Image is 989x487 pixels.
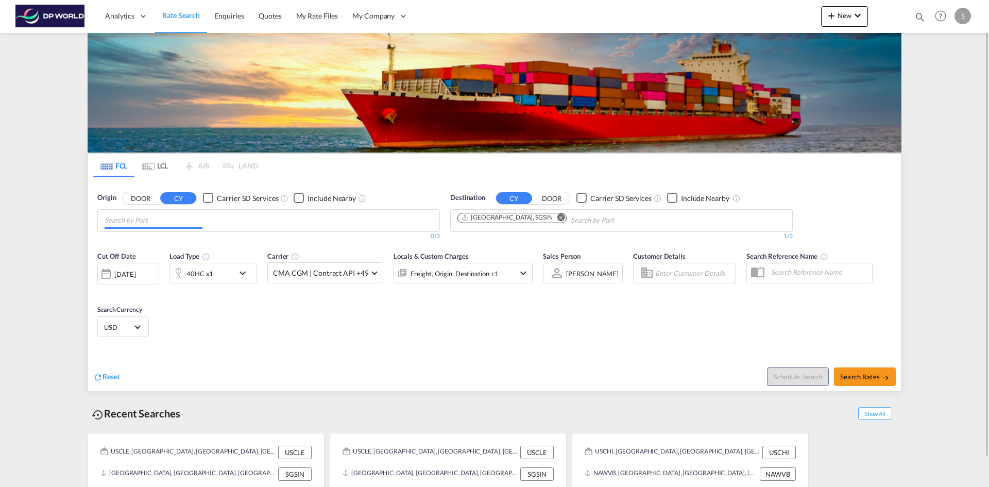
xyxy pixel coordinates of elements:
[858,407,892,420] span: Show All
[571,212,669,229] input: Chips input.
[825,11,864,20] span: New
[343,446,518,459] div: USCLE, Cleveland, OH, United States, North America, Americas
[100,446,276,459] div: USCLE, Cleveland, OH, United States, North America, Americas
[343,467,518,481] div: SGSIN, Singapore, Singapore, South East Asia, Asia Pacific
[534,192,570,204] button: DOOR
[296,11,338,20] span: My Rate Files
[681,193,729,204] div: Include Nearby
[134,154,176,177] md-tab-item: LCL
[461,213,553,222] div: Singapore, SGSIN
[456,210,673,229] md-chips-wrap: Chips container. Use arrow keys to select chips.
[954,8,971,24] div: S
[104,323,133,332] span: USD
[160,192,196,204] button: CY
[520,467,554,481] div: SGSIN
[825,9,838,22] md-icon: icon-plus 400-fg
[103,320,143,334] md-select: Select Currency: $ USDUnited States Dollar
[169,252,210,260] span: Load Type
[294,193,356,204] md-checkbox: Checkbox No Ink
[280,194,288,203] md-icon: Unchecked: Search for CY (Container Yard) services for all selected carriers.Checked : Search for...
[267,252,299,260] span: Carrier
[97,306,142,313] span: Search Currency
[520,446,554,459] div: USCLE
[352,11,395,21] span: My Company
[278,446,312,459] div: USCLE
[88,33,901,153] img: LCL+%26+FCL+BACKGROUND.png
[566,270,619,278] div: [PERSON_NAME]
[103,372,120,381] span: Reset
[123,192,159,204] button: DOOR
[114,270,135,279] div: [DATE]
[450,232,793,241] div: 1/3
[590,193,652,204] div: Carrier SD Services
[932,7,949,25] span: Help
[202,253,210,261] md-icon: icon-information-outline
[667,193,729,204] md-checkbox: Checkbox No Ink
[767,367,829,386] button: Note: By default Schedule search will only considerorigin ports, destination ports and cut off da...
[882,374,890,381] md-icon: icon-arrow-right
[450,193,485,203] span: Destination
[914,11,926,27] div: icon-magnify
[169,263,257,283] div: 40HC x1icon-chevron-down
[766,264,872,280] input: Search Reference Name
[551,213,566,224] button: Remove
[394,263,533,283] div: Freight Origin Destination Factory Stuffingicon-chevron-down
[820,253,828,261] md-icon: Your search will be saved by the below given name
[105,11,134,21] span: Analytics
[585,467,757,481] div: NAWVB, Walvis Bay, Namibia, Southern Africa, Africa
[291,253,299,261] md-icon: The selected Trucker/Carrierwill be displayed in the rate results If the rates are from another f...
[461,213,555,222] div: Press delete to remove this chip.
[746,252,828,260] span: Search Reference Name
[762,446,796,459] div: USCHI
[834,367,896,386] button: Search Ratesicon-arrow-right
[103,210,207,229] md-chips-wrap: Chips container with autocompletion. Enter the text area, type text to search, and then use the u...
[496,192,532,204] button: CY
[760,467,796,481] div: NAWVB
[88,177,901,391] div: OriginDOOR CY Checkbox No InkUnchecked: Search for CY (Container Yard) services for all selected ...
[88,402,184,425] div: Recent Searches
[186,266,213,281] div: 40HC x1
[236,267,254,279] md-icon: icon-chevron-down
[259,11,281,20] span: Quotes
[308,193,356,204] div: Include Nearby
[655,265,732,281] input: Enter Customer Details
[93,372,120,383] div: icon-refreshReset
[273,268,368,278] span: CMA CGM | Contract API +49
[93,154,258,177] md-pagination-wrapper: Use the left and right arrow keys to navigate between tabs
[93,373,103,382] md-icon: icon-refresh
[914,11,926,23] md-icon: icon-magnify
[932,7,954,26] div: Help
[543,252,581,260] span: Sales Person
[654,194,662,203] md-icon: Unchecked: Search for CY (Container Yard) services for all selected carriers.Checked : Search for...
[97,232,440,241] div: 0/3
[97,252,136,260] span: Cut Off Date
[576,193,652,204] md-checkbox: Checkbox No Ink
[97,283,105,297] md-datepicker: Select
[97,263,159,284] div: [DATE]
[565,266,620,281] md-select: Sales Person: Soraya Valverde
[97,193,116,203] span: Origin
[93,154,134,177] md-tab-item: FCL
[821,6,868,27] button: icon-plus 400-fgNewicon-chevron-down
[100,467,276,481] div: SGSIN, Singapore, Singapore, South East Asia, Asia Pacific
[203,193,278,204] md-checkbox: Checkbox No Ink
[217,193,278,204] div: Carrier SD Services
[278,467,312,481] div: SGSIN
[840,373,890,381] span: Search Rates
[15,5,85,28] img: c08ca190194411f088ed0f3ba295208c.png
[517,267,530,279] md-icon: icon-chevron-down
[732,194,741,203] md-icon: Unchecked: Ignores neighbouring ports when fetching rates.Checked : Includes neighbouring ports w...
[633,252,685,260] span: Customer Details
[214,11,244,20] span: Enquiries
[411,266,499,281] div: Freight Origin Destination Factory Stuffing
[92,409,104,421] md-icon: icon-backup-restore
[851,9,864,22] md-icon: icon-chevron-down
[162,11,200,20] span: Rate Search
[394,252,469,260] span: Locals & Custom Charges
[585,446,760,459] div: USCHI, Chicago, IL, United States, North America, Americas
[105,212,202,229] input: Chips input.
[358,194,366,203] md-icon: Unchecked: Ignores neighbouring ports when fetching rates.Checked : Includes neighbouring ports w...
